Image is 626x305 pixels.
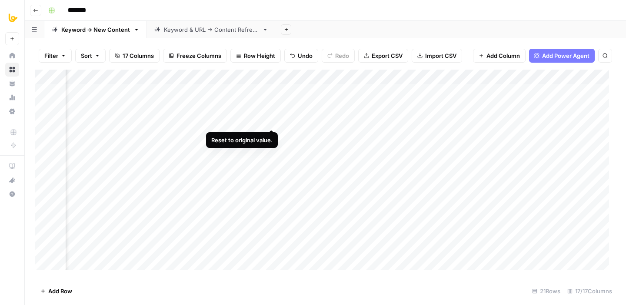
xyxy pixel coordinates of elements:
[109,49,160,63] button: 17 Columns
[5,63,19,77] a: Browse
[5,173,19,187] button: What's new?
[5,187,19,201] button: Help + Support
[44,51,58,60] span: Filter
[5,77,19,90] a: Your Data
[163,49,227,63] button: Freeze Columns
[322,49,355,63] button: Redo
[176,51,221,60] span: Freeze Columns
[48,287,72,295] span: Add Row
[244,51,275,60] span: Row Height
[35,284,77,298] button: Add Row
[284,49,318,63] button: Undo
[529,49,595,63] button: Add Power Agent
[412,49,462,63] button: Import CSV
[529,284,564,298] div: 21 Rows
[5,159,19,173] a: AirOps Academy
[5,10,21,26] img: All About AI Logo
[75,49,106,63] button: Sort
[164,25,259,34] div: Keyword & URL -> Content Refresh
[230,49,281,63] button: Row Height
[5,49,19,63] a: Home
[298,51,313,60] span: Undo
[542,51,589,60] span: Add Power Agent
[44,21,147,38] a: Keyword -> New Content
[61,25,130,34] div: Keyword -> New Content
[123,51,154,60] span: 17 Columns
[358,49,408,63] button: Export CSV
[5,7,19,29] button: Workspace: All About AI
[486,51,520,60] span: Add Column
[5,90,19,104] a: Usage
[425,51,456,60] span: Import CSV
[6,174,19,187] div: What's new?
[335,51,349,60] span: Redo
[39,49,72,63] button: Filter
[372,51,403,60] span: Export CSV
[564,284,616,298] div: 17/17 Columns
[473,49,526,63] button: Add Column
[5,104,19,118] a: Settings
[147,21,276,38] a: Keyword & URL -> Content Refresh
[81,51,92,60] span: Sort
[211,136,273,144] div: Reset to original value.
